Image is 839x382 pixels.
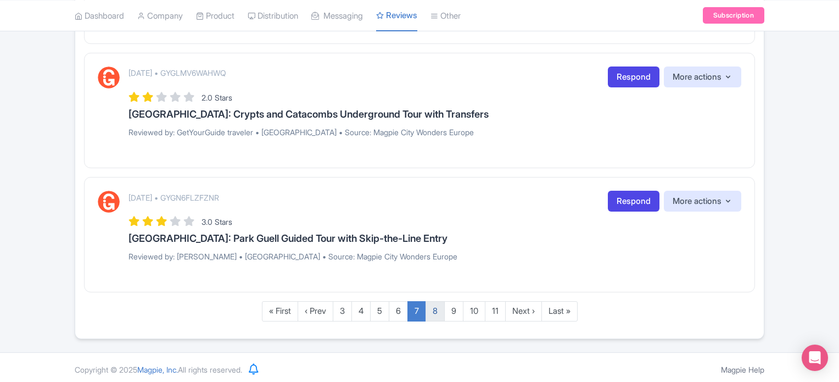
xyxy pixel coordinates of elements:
p: Reviewed by: [PERSON_NAME] • [GEOGRAPHIC_DATA] • Source: Magpie City Wonders Europe [128,251,741,262]
a: 4 [351,301,371,322]
a: Product [196,1,234,31]
span: Magpie, Inc. [137,365,178,374]
a: Messaging [311,1,363,31]
a: Company [137,1,183,31]
span: 3.0 Stars [202,217,232,226]
a: 11 [485,301,506,322]
a: Other [430,1,461,31]
a: 8 [426,301,445,322]
p: [DATE] • GYGN6FLZFZNR [128,192,219,203]
div: Copyright © 2025 All rights reserved. [68,364,249,375]
p: [DATE] • GYGLMV6WAHWQ [128,67,226,79]
a: 6 [389,301,408,322]
div: Open Intercom Messenger [802,345,828,371]
h3: [GEOGRAPHIC_DATA]: Park Guell Guided Tour with Skip-the-Line Entry [128,233,741,244]
img: GetYourGuide Logo [98,191,120,213]
a: 5 [370,301,389,322]
button: More actions [664,67,741,88]
a: Magpie Help [721,365,764,374]
a: Respond [608,67,659,88]
a: 10 [463,301,485,322]
a: 9 [444,301,463,322]
a: ‹ Prev [298,301,333,322]
a: 7 [407,301,426,322]
a: Subscription [703,7,764,24]
a: Respond [608,191,659,212]
span: 2.0 Stars [202,93,232,102]
a: Last » [541,301,578,322]
img: GetYourGuide Logo [98,67,120,88]
a: « First [262,301,298,322]
a: Distribution [248,1,298,31]
a: Dashboard [75,1,124,31]
button: More actions [664,191,741,212]
a: Next › [505,301,542,322]
h3: [GEOGRAPHIC_DATA]: Crypts and Catacombs Underground Tour with Transfers [128,109,741,120]
a: 3 [333,301,352,322]
p: Reviewed by: GetYourGuide traveler • [GEOGRAPHIC_DATA] • Source: Magpie City Wonders Europe [128,126,741,138]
